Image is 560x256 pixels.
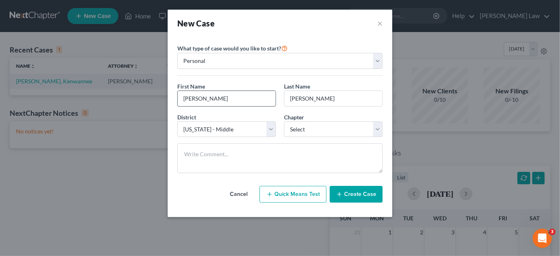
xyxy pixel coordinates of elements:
span: First Name [177,83,205,90]
span: Chapter [284,114,304,121]
strong: New Case [177,18,215,28]
input: Enter Last Name [284,91,382,106]
input: Enter First Name [178,91,276,106]
label: What type of case would you like to start? [177,43,288,53]
iframe: Intercom live chat [533,229,552,248]
span: Last Name [284,83,310,90]
button: Quick Means Test [260,186,327,203]
button: × [377,18,383,29]
span: District [177,114,196,121]
button: Cancel [221,186,256,202]
button: Create Case [330,186,383,203]
span: 3 [549,229,556,235]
